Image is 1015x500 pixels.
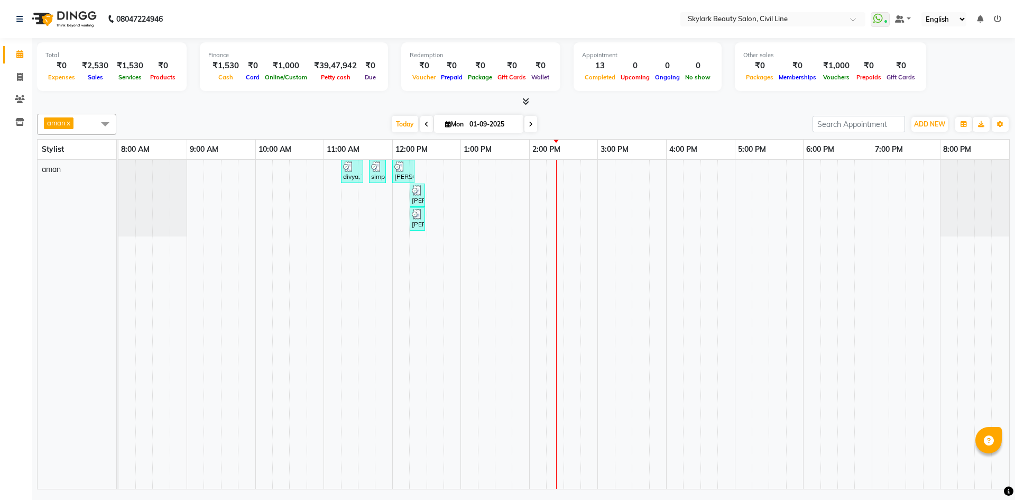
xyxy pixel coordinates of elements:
[438,60,465,72] div: ₹0
[262,74,310,81] span: Online/Custom
[914,120,945,128] span: ADD NEW
[216,74,236,81] span: Cash
[438,74,465,81] span: Prepaid
[884,74,918,81] span: Gift Cards
[45,74,78,81] span: Expenses
[618,60,652,72] div: 0
[495,60,529,72] div: ₹0
[776,60,819,72] div: ₹0
[361,60,380,72] div: ₹0
[598,142,631,157] a: 3:00 PM
[411,209,424,229] div: [PERSON_NAME], TK04, 12:15 PM-12:20 PM, Threading - Upper Lips
[461,142,494,157] a: 1:00 PM
[582,60,618,72] div: 13
[652,60,682,72] div: 0
[392,116,418,132] span: Today
[854,60,884,72] div: ₹0
[310,60,361,72] div: ₹39,47,942
[854,74,884,81] span: Prepaids
[819,60,854,72] div: ₹1,000
[465,74,495,81] span: Package
[735,142,769,157] a: 5:00 PM
[813,116,905,132] input: Search Appointment
[187,142,221,157] a: 9:00 AM
[940,142,974,157] a: 8:00 PM
[529,74,552,81] span: Wallet
[682,60,713,72] div: 0
[465,60,495,72] div: ₹0
[393,142,430,157] a: 12:00 PM
[318,74,353,81] span: Petty cash
[256,142,294,157] a: 10:00 AM
[324,142,362,157] a: 11:00 AM
[47,119,66,127] span: aman
[45,51,178,60] div: Total
[45,60,78,72] div: ₹0
[243,60,262,72] div: ₹0
[442,120,466,128] span: Mon
[466,116,519,132] input: 2025-09-01
[42,165,61,174] span: aman
[495,74,529,81] span: Gift Cards
[147,74,178,81] span: Products
[411,185,424,205] div: [PERSON_NAME], TK04, 12:15 PM-12:20 PM, Threading - Forhead
[208,51,380,60] div: Finance
[582,74,618,81] span: Completed
[42,144,64,154] span: Stylist
[618,74,652,81] span: Upcoming
[66,119,70,127] a: x
[116,74,144,81] span: Services
[743,51,918,60] div: Other sales
[820,74,852,81] span: Vouchers
[410,51,552,60] div: Redemption
[78,60,113,72] div: ₹2,530
[743,74,776,81] span: Packages
[804,142,837,157] a: 6:00 PM
[743,60,776,72] div: ₹0
[667,142,700,157] a: 4:00 PM
[362,74,379,81] span: Due
[776,74,819,81] span: Memberships
[118,142,152,157] a: 8:00 AM
[872,142,906,157] a: 7:00 PM
[116,4,163,34] b: 08047224946
[410,60,438,72] div: ₹0
[370,161,385,181] div: simple, TK03, 11:40 AM-11:55 AM, THRE.+FORE.+UPPER LIP.
[147,60,178,72] div: ₹0
[27,4,99,34] img: logo
[911,117,948,132] button: ADD NEW
[682,74,713,81] span: No show
[342,161,362,181] div: divya, TK01, 11:15 AM-11:35 AM, Threading - Eyebrow
[208,60,243,72] div: ₹1,530
[582,51,713,60] div: Appointment
[530,142,563,157] a: 2:00 PM
[243,74,262,81] span: Card
[85,74,106,81] span: Sales
[884,60,918,72] div: ₹0
[652,74,682,81] span: Ongoing
[113,60,147,72] div: ₹1,530
[529,60,552,72] div: ₹0
[393,161,413,181] div: [PERSON_NAME], TK04, 12:00 PM-12:20 PM, Threading - Eyebrow
[262,60,310,72] div: ₹1,000
[410,74,438,81] span: Voucher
